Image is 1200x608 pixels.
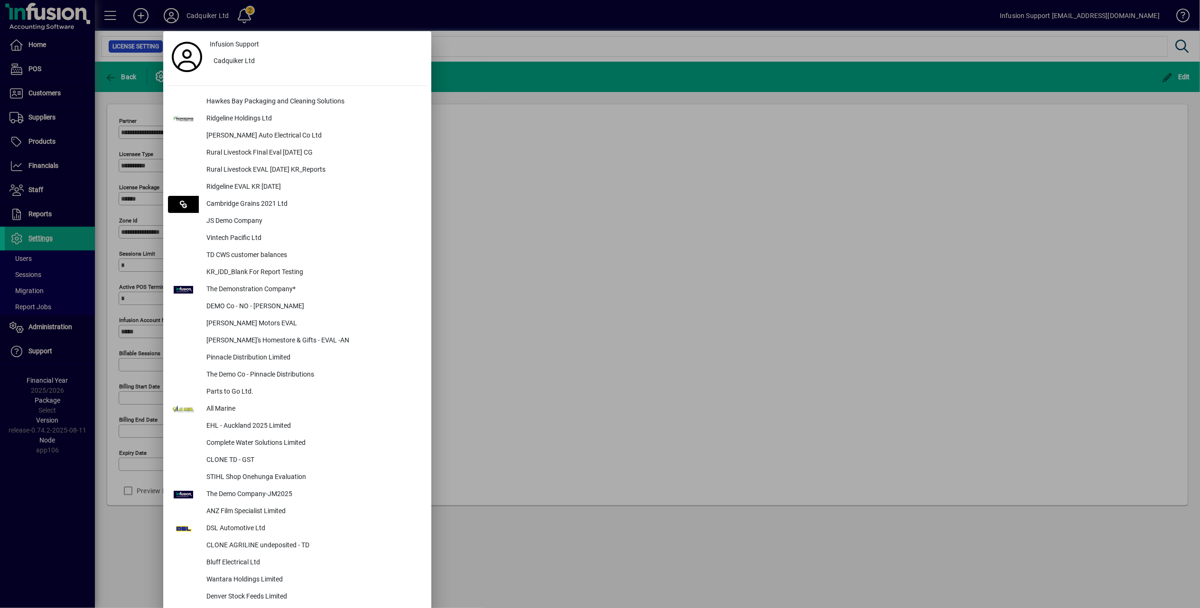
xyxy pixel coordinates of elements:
[168,145,427,162] button: Rural Livestock FInal Eval [DATE] CG
[199,213,427,230] div: JS Demo Company
[199,401,427,418] div: All Marine
[206,36,427,53] a: Infusion Support
[168,520,427,537] button: DSL Automotive Ltd
[199,537,427,554] div: CLONE AGRILINE undeposited - TD
[168,264,427,281] button: KR_IDD_Blank For Report Testing
[199,486,427,503] div: The Demo Company-JM2025
[199,230,427,247] div: Vintech Pacific Ltd
[168,571,427,589] button: Wantara Holdings Limited
[199,589,427,606] div: Denver Stock Feeds Limited
[199,367,427,384] div: The Demo Co - Pinnacle Distributions
[168,418,427,435] button: EHL - Auckland 2025 Limited
[168,452,427,469] button: CLONE TD - GST
[168,332,427,350] button: [PERSON_NAME]'s Homestore & Gifts - EVAL -AN
[199,145,427,162] div: Rural Livestock FInal Eval [DATE] CG
[168,298,427,315] button: DEMO Co - NO - [PERSON_NAME]
[168,128,427,145] button: [PERSON_NAME] Auto Electrical Co Ltd
[168,281,427,298] button: The Demonstration Company*
[199,350,427,367] div: Pinnacle Distribution Limited
[199,111,427,128] div: Ridgeline Holdings Ltd
[168,503,427,520] button: ANZ Film Specialist Limited
[199,264,427,281] div: KR_IDD_Blank For Report Testing
[168,247,427,264] button: TD CWS customer balances
[199,281,427,298] div: The Demonstration Company*
[199,93,427,111] div: Hawkes Bay Packaging and Cleaning Solutions
[168,367,427,384] button: The Demo Co - Pinnacle Distributions
[199,418,427,435] div: EHL - Auckland 2025 Limited
[199,179,427,196] div: Ridgeline EVAL KR [DATE]
[199,247,427,264] div: TD CWS customer balances
[168,384,427,401] button: Parts to Go Ltd.
[199,520,427,537] div: DSL Automotive Ltd
[168,537,427,554] button: CLONE AGRILINE undeposited - TD
[199,469,427,486] div: STIHL Shop Onehunga Evaluation
[199,332,427,350] div: [PERSON_NAME]'s Homestore & Gifts - EVAL -AN
[168,486,427,503] button: The Demo Company-JM2025
[199,196,427,213] div: Cambridge Grains 2021 Ltd
[199,554,427,571] div: Bluff Electrical Ltd
[199,435,427,452] div: Complete Water Solutions Limited
[199,315,427,332] div: [PERSON_NAME] Motors EVAL
[168,315,427,332] button: [PERSON_NAME] Motors EVAL
[168,179,427,196] button: Ridgeline EVAL KR [DATE]
[168,196,427,213] button: Cambridge Grains 2021 Ltd
[199,452,427,469] div: CLONE TD - GST
[199,571,427,589] div: Wantara Holdings Limited
[199,298,427,315] div: DEMO Co - NO - [PERSON_NAME]
[168,93,427,111] button: Hawkes Bay Packaging and Cleaning Solutions
[168,48,206,65] a: Profile
[168,589,427,606] button: Denver Stock Feeds Limited
[199,384,427,401] div: Parts to Go Ltd.
[168,435,427,452] button: Complete Water Solutions Limited
[199,503,427,520] div: ANZ Film Specialist Limited
[168,111,427,128] button: Ridgeline Holdings Ltd
[168,469,427,486] button: STIHL Shop Onehunga Evaluation
[206,53,427,70] button: Cadquiker Ltd
[168,213,427,230] button: JS Demo Company
[210,39,259,49] span: Infusion Support
[168,350,427,367] button: Pinnacle Distribution Limited
[168,401,427,418] button: All Marine
[199,162,427,179] div: Rural Livestock EVAL [DATE] KR_Reports
[168,230,427,247] button: Vintech Pacific Ltd
[168,554,427,571] button: Bluff Electrical Ltd
[199,128,427,145] div: [PERSON_NAME] Auto Electrical Co Ltd
[168,162,427,179] button: Rural Livestock EVAL [DATE] KR_Reports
